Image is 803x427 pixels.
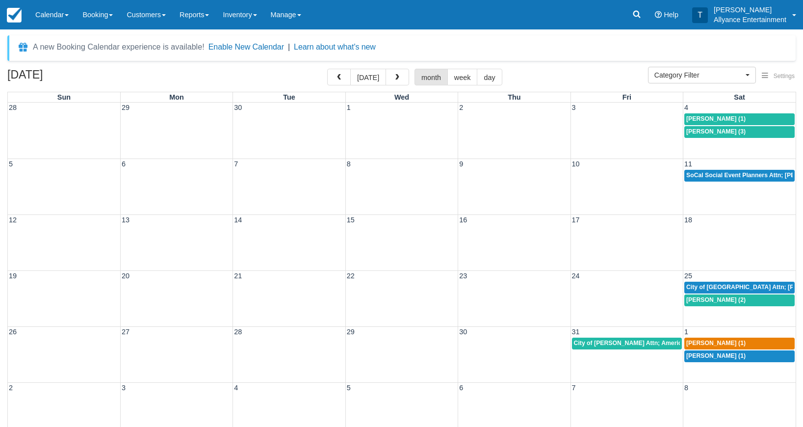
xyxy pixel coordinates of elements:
button: month [414,69,448,85]
span: [PERSON_NAME] (3) [686,128,746,135]
span: 11 [683,160,693,168]
span: 10 [571,160,581,168]
a: [PERSON_NAME] (1) [684,350,795,362]
span: 28 [8,104,18,111]
span: 18 [683,216,693,224]
button: day [477,69,502,85]
span: 7 [233,160,239,168]
span: Settings [774,73,795,80]
span: 2 [458,104,464,111]
p: [PERSON_NAME] [714,5,786,15]
span: 3 [571,104,577,111]
span: 6 [458,384,464,392]
span: [PERSON_NAME] (2) [686,296,746,303]
button: [DATE] [350,69,386,85]
span: Sun [57,93,71,101]
span: 30 [233,104,243,111]
span: 12 [8,216,18,224]
a: Learn about what's new [294,43,376,51]
span: 29 [121,104,130,111]
span: 17 [571,216,581,224]
a: City of [PERSON_NAME] Attn; America [PERSON_NAME] (1) [572,338,682,349]
span: Sat [734,93,745,101]
span: 13 [121,216,130,224]
a: [PERSON_NAME] (2) [684,294,795,306]
span: [PERSON_NAME] (1) [686,340,746,347]
span: City of [PERSON_NAME] Attn; America [PERSON_NAME] (1) [574,340,746,347]
button: Enable New Calendar [208,42,284,52]
span: 14 [233,216,243,224]
span: [PERSON_NAME] (1) [686,115,746,122]
div: A new Booking Calendar experience is available! [33,41,205,53]
button: week [447,69,478,85]
button: Category Filter [648,67,756,83]
span: 3 [121,384,127,392]
span: 21 [233,272,243,280]
span: 29 [346,328,356,336]
span: 1 [346,104,352,111]
span: Help [664,11,678,19]
span: 22 [346,272,356,280]
span: 8 [346,160,352,168]
a: [PERSON_NAME] (1) [684,113,795,125]
span: 25 [683,272,693,280]
span: 4 [683,104,689,111]
span: Tue [283,93,295,101]
span: 9 [458,160,464,168]
span: Mon [169,93,184,101]
span: 19 [8,272,18,280]
span: 1 [683,328,689,336]
span: 15 [346,216,356,224]
span: 23 [458,272,468,280]
span: 5 [8,160,14,168]
a: [PERSON_NAME] (3) [684,126,795,138]
span: 16 [458,216,468,224]
span: 4 [233,384,239,392]
button: Settings [756,69,801,83]
span: 20 [121,272,130,280]
a: SoCal Social Event Planners Attn; [PERSON_NAME] (2) [684,170,795,182]
span: 8 [683,384,689,392]
span: Wed [394,93,409,101]
div: T [692,7,708,23]
span: 2 [8,384,14,392]
span: 27 [121,328,130,336]
a: [PERSON_NAME] (1) [684,338,795,349]
span: | [288,43,290,51]
h2: [DATE] [7,69,131,87]
span: 28 [233,328,243,336]
span: 5 [346,384,352,392]
span: Thu [508,93,520,101]
span: 6 [121,160,127,168]
p: Allyance Entertainment [714,15,786,25]
span: 7 [571,384,577,392]
a: City of [GEOGRAPHIC_DATA] Attn; [PERSON_NAME] (2) [684,282,795,294]
span: 30 [458,328,468,336]
span: Fri [622,93,631,101]
span: [PERSON_NAME] (1) [686,352,746,359]
span: 31 [571,328,581,336]
span: Category Filter [654,70,743,80]
i: Help [655,11,662,18]
span: 24 [571,272,581,280]
img: checkfront-main-nav-mini-logo.png [7,8,22,23]
span: 26 [8,328,18,336]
